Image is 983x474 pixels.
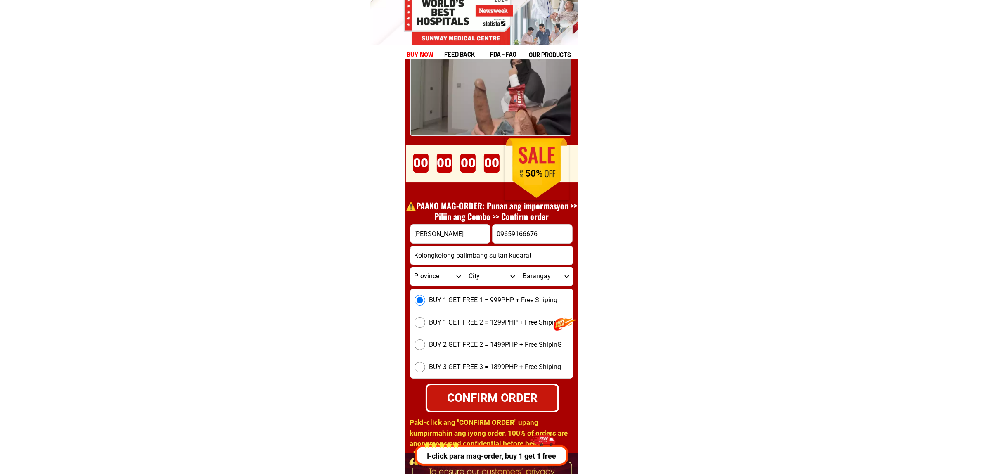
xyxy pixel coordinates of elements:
h1: feed back [444,50,489,59]
span: BUY 2 GET FREE 2 = 1499PHP + Free ShipinG [429,340,562,350]
input: BUY 1 GET FREE 2 = 1299PHP + Free Shiping [415,317,425,328]
p: I-click para mag-order, buy 1 get 1 free [412,450,571,462]
h1: our products [529,50,577,59]
span: BUY 1 GET FREE 1 = 999PHP + Free Shiping [429,295,558,305]
h1: Paki-click ang "CONFIRM ORDER" upang kumpirmahin ang iyong order. 100% of orders are anonymous an... [410,417,573,460]
input: Input full_name [410,225,490,243]
input: Input phone_number [493,225,572,243]
h1: ORDER DITO [435,140,565,176]
input: Input address [410,246,573,265]
input: BUY 3 GET FREE 3 = 1899PHP + Free Shiping [415,362,425,372]
select: Select district [464,267,519,286]
h1: ⚠️️PAANO MAG-ORDER: Punan ang impormasyon >> Piliin ang Combo >> Confirm order [402,200,582,222]
h1: 50% [513,168,555,180]
span: BUY 1 GET FREE 2 = 1299PHP + Free Shiping [429,318,561,327]
select: Select province [410,267,464,286]
div: CONFIRM ORDER [421,388,564,407]
h1: buy now [407,50,434,59]
select: Select commune [519,267,573,286]
input: BUY 2 GET FREE 2 = 1499PHP + Free ShipinG [415,339,425,350]
span: BUY 3 GET FREE 3 = 1899PHP + Free Shiping [429,362,561,372]
h1: fda - FAQ [490,50,536,59]
input: BUY 1 GET FREE 1 = 999PHP + Free Shiping [415,295,425,306]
